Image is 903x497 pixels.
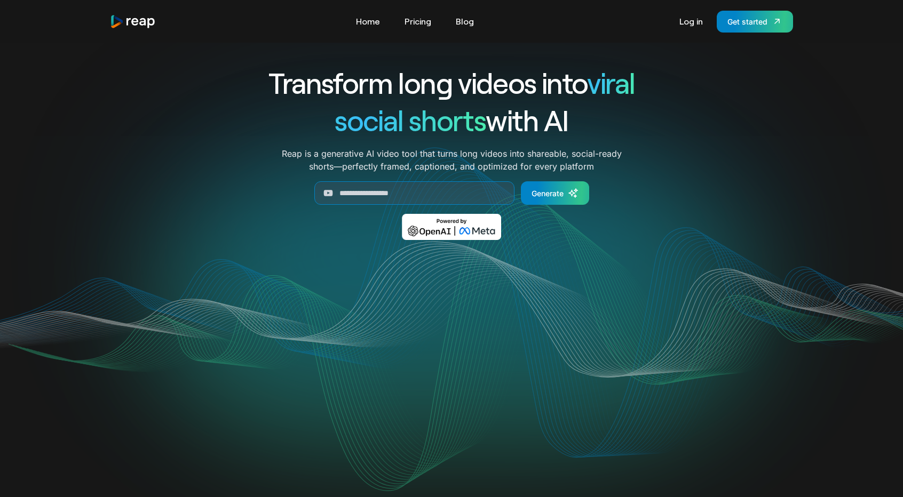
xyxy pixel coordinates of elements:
a: Home [351,13,385,30]
a: home [110,14,156,29]
a: Generate [521,181,589,205]
div: Get started [727,16,767,27]
a: Blog [450,13,479,30]
video: Your browser does not support the video tag. [237,255,667,470]
div: Generate [532,188,564,199]
img: reap logo [110,14,156,29]
p: Reap is a generative AI video tool that turns long videos into shareable, social-ready shorts—per... [282,147,622,173]
a: Pricing [399,13,437,30]
img: Powered by OpenAI & Meta [402,214,502,240]
span: social shorts [335,102,486,137]
h1: with AI [229,101,674,139]
h1: Transform long videos into [229,64,674,101]
form: Generate Form [229,181,674,205]
span: viral [587,65,635,100]
a: Log in [674,13,708,30]
a: Get started [717,11,793,33]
